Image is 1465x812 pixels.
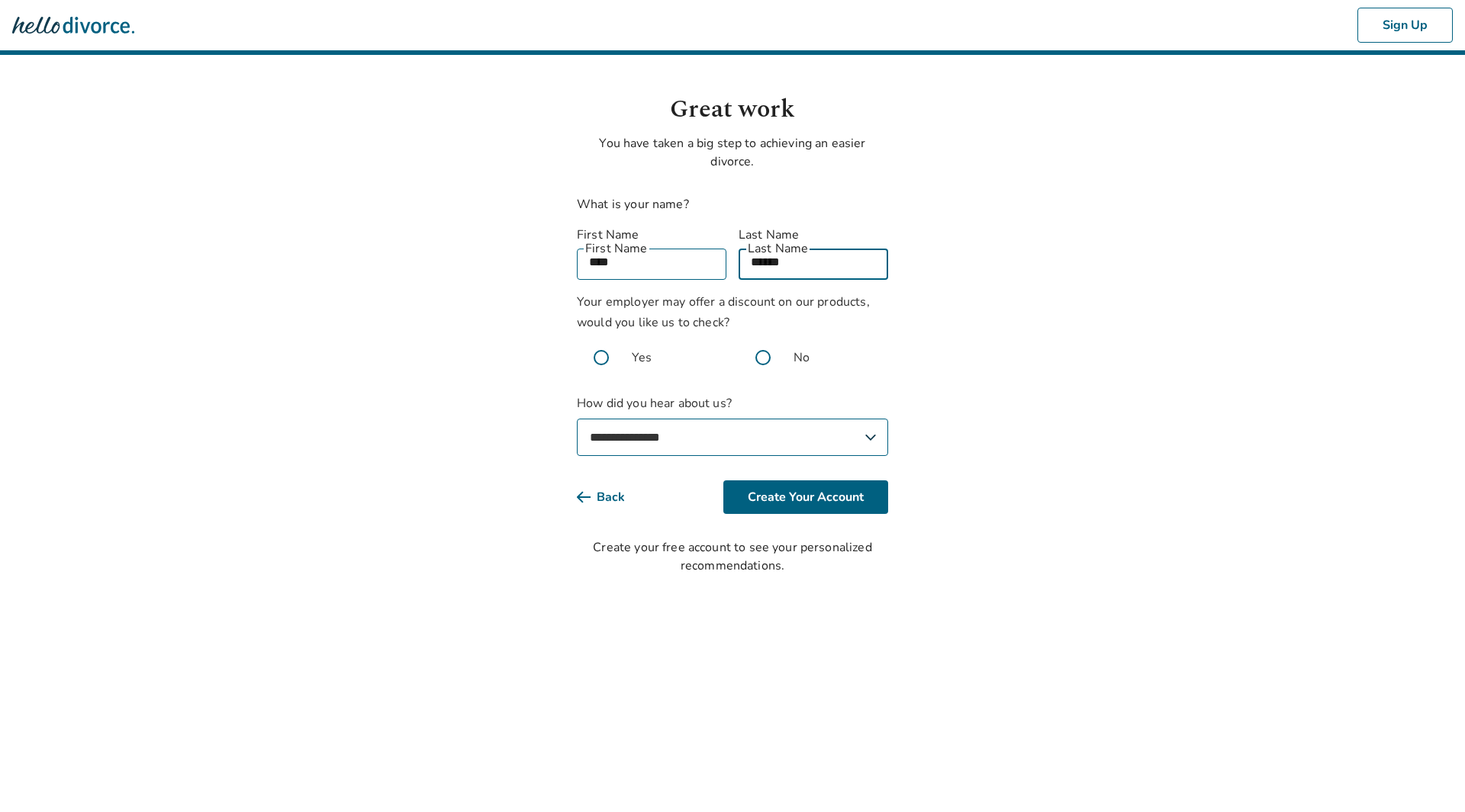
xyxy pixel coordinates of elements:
[577,480,649,514] button: Back
[12,10,134,40] img: Hello Divorce Logo
[632,348,652,367] span: Yes
[577,226,726,244] label: First Name
[577,196,689,213] label: What is your name?
[739,226,888,244] label: Last Name
[1389,739,1465,812] iframe: Chat Widget
[577,419,888,456] select: How did you hear about us?
[794,348,810,367] span: No
[723,480,888,514] button: Create Your Account
[577,294,870,331] span: Your employer may offer a discount on our products, would you like us to check?
[1357,8,1453,43] button: Sign Up
[577,91,888,128] h1: Great work
[577,394,888,456] label: How did you hear about us?
[577,134,888,171] p: You have taken a big step to achieving an easier divorce.
[577,538,888,575] div: Create your free account to see your personalized recommendations.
